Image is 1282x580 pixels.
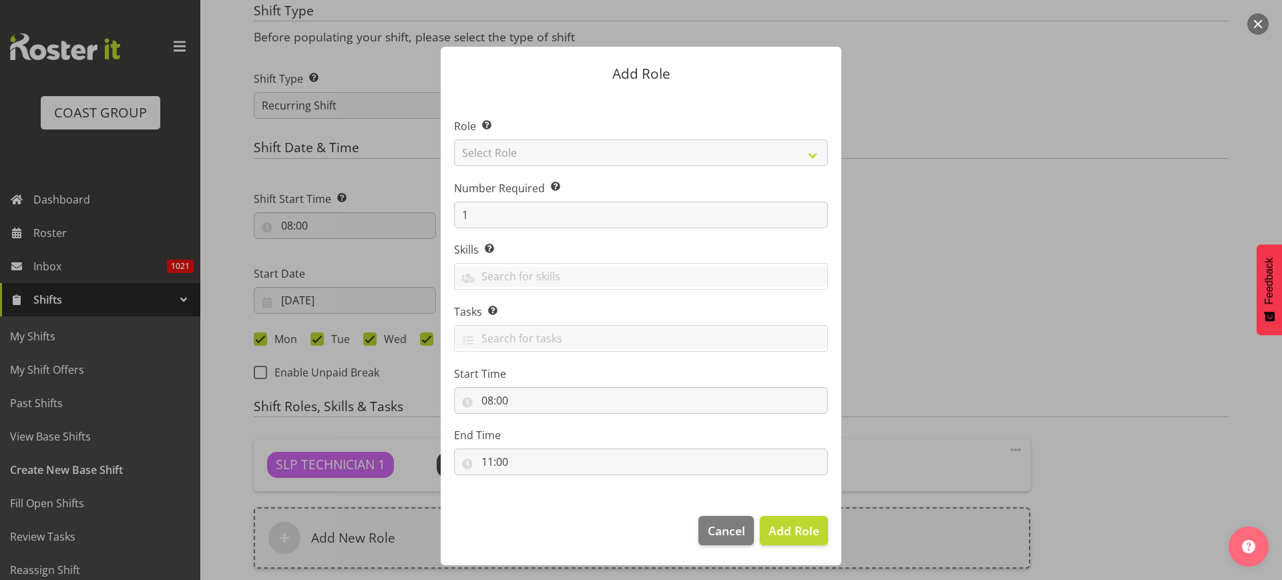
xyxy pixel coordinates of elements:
label: Tasks [454,304,828,320]
label: Skills [454,242,828,258]
span: Cancel [708,522,745,539]
input: Search for skills [455,266,827,287]
p: Add Role [454,67,828,81]
label: Start Time [454,366,828,382]
button: Cancel [698,516,753,545]
input: Click to select... [454,449,828,475]
label: Role [454,118,828,134]
span: Add Role [769,523,819,539]
img: help-xxl-2.png [1242,540,1255,553]
button: Feedback - Show survey [1257,244,1282,335]
label: End Time [454,427,828,443]
label: Number Required [454,180,828,196]
button: Add Role [760,516,828,545]
input: Search for tasks [455,328,827,348]
input: Click to select... [454,387,828,414]
span: Feedback [1263,258,1275,304]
